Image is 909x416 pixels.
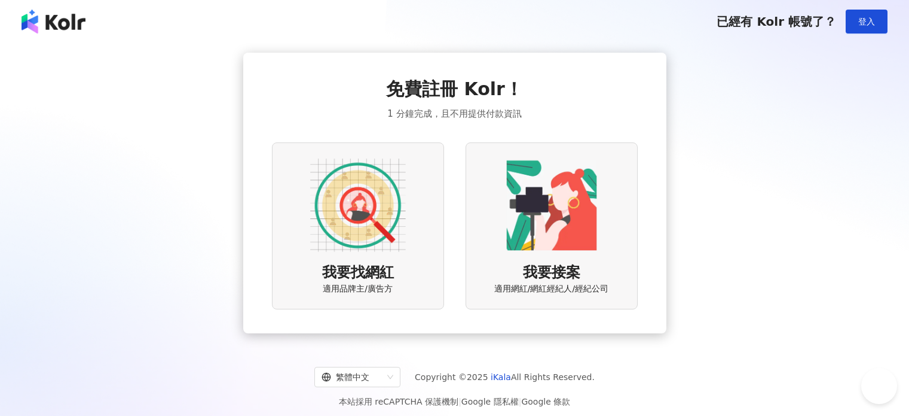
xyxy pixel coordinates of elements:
button: 登入 [846,10,887,34]
img: KOL identity option [504,157,599,253]
span: 適用網紅/網紅經紀人/經紀公司 [494,283,608,295]
iframe: Help Scout Beacon - Open [861,368,897,404]
a: Google 條款 [521,397,570,406]
img: logo [22,10,85,34]
a: iKala [491,372,511,382]
span: 本站採用 reCAPTCHA 保護機制 [339,394,570,409]
span: 適用品牌主/廣告方 [323,283,393,295]
div: 繁體中文 [322,368,382,387]
span: 我要找網紅 [322,263,394,283]
span: | [519,397,522,406]
span: Copyright © 2025 All Rights Reserved. [415,370,595,384]
a: Google 隱私權 [461,397,519,406]
span: 免費註冊 Kolr！ [386,77,523,102]
img: AD identity option [310,157,406,253]
span: 已經有 Kolr 帳號了？ [717,14,836,29]
span: 1 分鐘完成，且不用提供付款資訊 [387,107,521,121]
span: 登入 [858,17,875,26]
span: 我要接案 [523,263,580,283]
span: | [458,397,461,406]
